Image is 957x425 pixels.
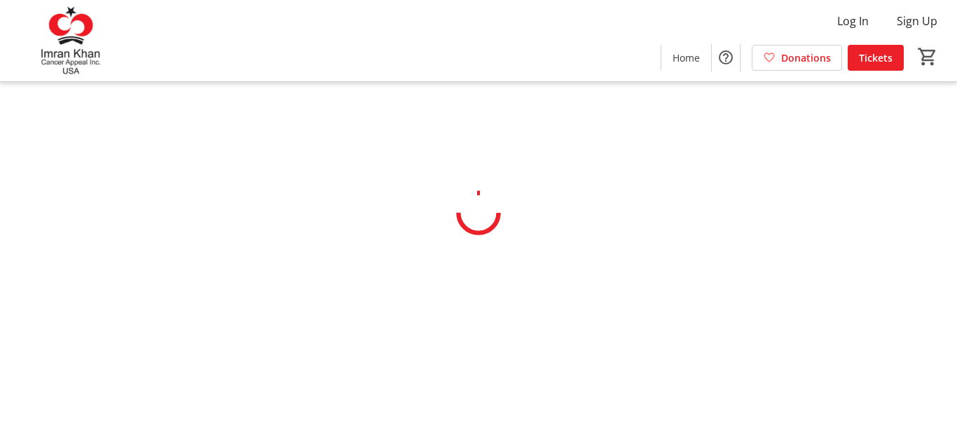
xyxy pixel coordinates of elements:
a: Donations [752,45,842,71]
button: Log In [826,10,880,32]
button: Sign Up [886,10,949,32]
button: Cart [915,44,940,69]
a: Home [661,45,711,71]
span: Sign Up [897,13,937,29]
a: Tickets [848,45,904,71]
span: Donations [781,50,831,65]
button: Help [712,43,740,71]
img: Imran Khan Cancer Appeal Inc.'s Logo [8,6,133,76]
span: Tickets [859,50,893,65]
span: Log In [837,13,869,29]
span: Home [673,50,700,65]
